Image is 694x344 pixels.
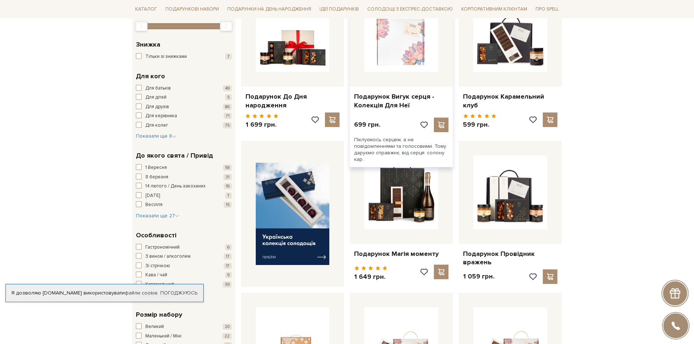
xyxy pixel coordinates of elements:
span: 15 [224,202,232,208]
span: Особливості [136,230,176,240]
a: файли cookie [125,290,158,296]
a: Погоджуюсь [160,290,197,296]
span: 9 [225,272,232,278]
span: 39 [223,281,232,288]
button: Для керівника 71 [136,112,232,120]
div: Піклуємось серцем, а не повідомленнями та голосовими. Тому даруємо справжнє, від серця: солону кар.. [350,132,453,167]
span: Для колег [145,122,168,129]
span: 20 [223,324,232,330]
button: Маленький / Міні 22 [136,333,232,340]
span: Гастрономічний [145,244,180,251]
span: 7 [225,193,232,199]
span: 31 [223,174,232,180]
span: 86 [223,104,232,110]
span: До якого свята / Привід [136,151,213,161]
button: Великий 20 [136,323,232,331]
span: Весілля [145,201,162,209]
span: Великий [145,323,164,331]
a: Подарунок Вигук серця - Колекція Для Неї [354,92,448,110]
p: 1 649 грн. [354,273,387,281]
span: 75 [223,122,232,128]
span: Тільки зі знижками [145,53,187,60]
span: 17 [224,253,232,260]
span: Показати ще 27 [136,213,179,219]
span: Знижка [136,40,160,50]
span: 16 [224,183,232,189]
span: Для керівника [145,112,177,120]
span: 59 [223,165,232,171]
p: 699 грн. [354,120,380,129]
button: Для батьків 49 [136,85,232,92]
span: Для батьків [145,85,171,92]
a: Солодощі з експрес-доставкою [364,3,456,15]
a: Подарунок Провідник вражень [463,250,557,267]
span: 8 березня [145,174,168,181]
button: Кава / чай 9 [136,272,232,279]
a: Подарунок До Дня народження [246,92,340,110]
span: Подарункові набори [162,4,222,15]
span: Зі стрічкою [145,262,170,270]
a: Корпоративним клієнтам [458,3,530,15]
span: Для дітей [145,94,166,101]
button: Показати ще 27 [136,212,179,220]
button: Тільки зі знижками 7 [136,53,232,60]
a: Подарунок Магія моменту [354,250,448,258]
span: Маленький / Міні [145,333,181,340]
button: Для дітей 5 [136,94,232,101]
button: Для друзів 86 [136,103,232,111]
span: Про Spell [533,4,562,15]
span: Показати ще 8 [136,133,176,139]
div: Min [135,21,148,31]
span: 71 [224,113,232,119]
img: banner [256,163,330,265]
span: 5 [225,94,232,100]
span: 7 [225,54,232,60]
span: Розмір набору [136,310,182,320]
div: Я дозволяю [DOMAIN_NAME] використовувати [6,290,203,296]
button: Гастрономічний 6 [136,244,232,251]
span: Подарунки на День народження [224,4,314,15]
button: 14 лютого / День закоханих 16 [136,183,232,190]
button: [DATE] 7 [136,192,232,199]
span: Каталог [132,4,160,15]
span: Кава / чай [145,272,167,279]
button: З вином / алкоголем 17 [136,253,232,260]
span: З вином / алкоголем [145,253,191,260]
button: Карамельний 39 [136,281,232,288]
div: Max [220,21,232,31]
span: Ідеї подарунків [317,4,362,15]
p: 1 059 грн. [463,272,494,281]
button: 1 Вересня 59 [136,164,232,171]
span: Карамельний [145,281,174,288]
span: 49 [223,85,232,91]
span: [DATE] [145,192,160,199]
span: Для кого [136,71,165,81]
span: 14 лютого / День закоханих [145,183,205,190]
button: Весілля 15 [136,201,232,209]
button: Для колег 75 [136,122,232,129]
span: 1 Вересня [145,164,167,171]
p: 1 699 грн. [246,120,279,129]
button: Зі стрічкою 17 [136,262,232,270]
button: Показати ще 8 [136,133,176,140]
span: Для друзів [145,103,169,111]
p: 599 грн. [463,120,496,129]
a: Подарунок Карамельний клуб [463,92,557,110]
span: 6 [225,244,232,250]
span: 22 [222,333,232,339]
span: 17 [224,263,232,269]
button: 8 березня 31 [136,174,232,181]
